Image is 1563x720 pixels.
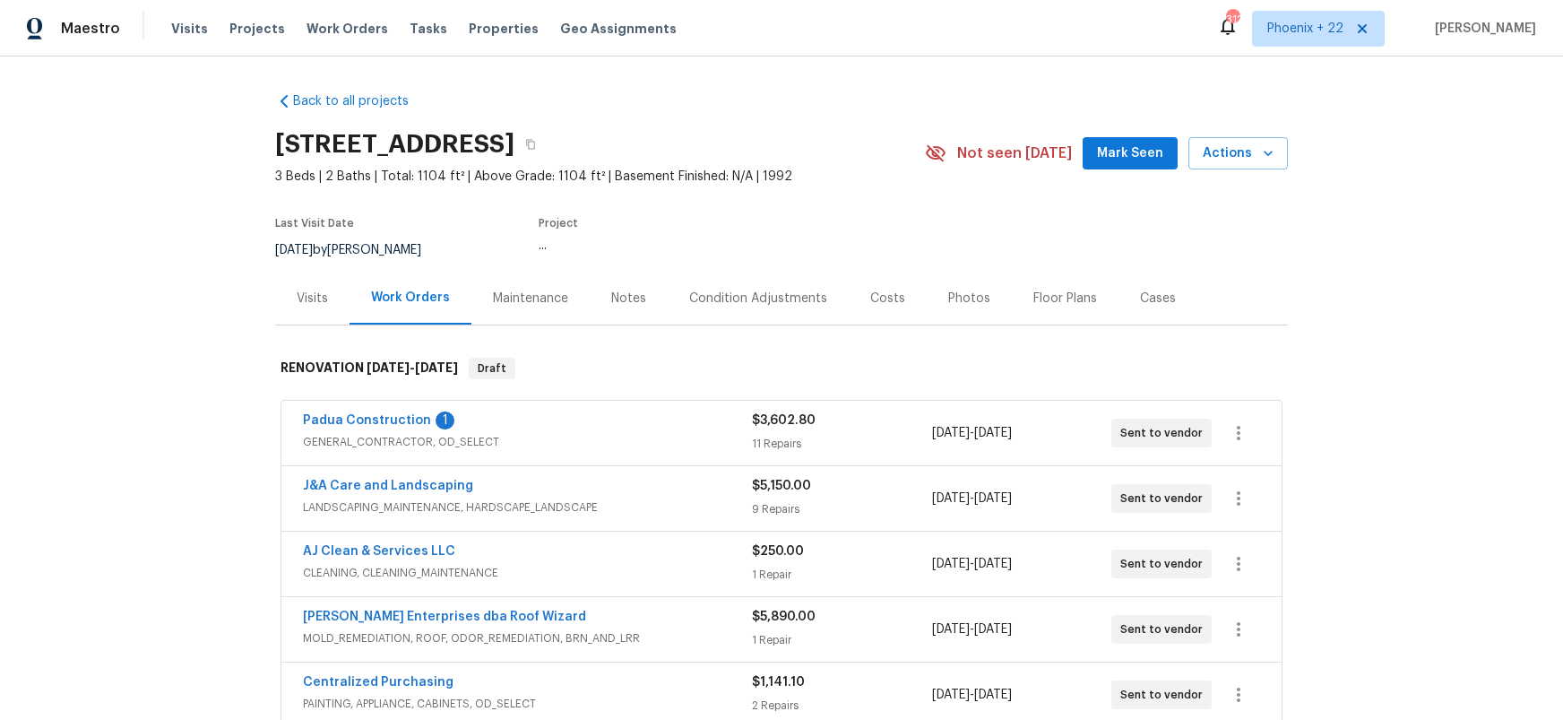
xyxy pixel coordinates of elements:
span: $250.00 [752,545,804,558]
span: Mark Seen [1097,143,1163,165]
span: Visits [171,20,208,38]
span: - [367,361,458,374]
a: AJ Clean & Services LLC [303,545,455,558]
span: [DATE] [974,558,1012,570]
span: - [932,620,1012,638]
span: Sent to vendor [1120,686,1210,704]
span: Actions [1203,143,1274,165]
span: [DATE] [932,623,970,636]
span: $5,890.00 [752,611,816,623]
span: Not seen [DATE] [957,144,1072,162]
span: [PERSON_NAME] [1428,20,1536,38]
div: ... [539,239,883,252]
span: - [932,686,1012,704]
div: by [PERSON_NAME] [275,239,443,261]
span: Maestro [61,20,120,38]
a: Back to all projects [275,92,447,110]
span: GENERAL_CONTRACTOR, OD_SELECT [303,433,752,451]
div: Condition Adjustments [689,290,827,308]
span: [DATE] [932,558,970,570]
span: $1,141.10 [752,676,805,689]
span: - [932,490,1012,507]
div: Cases [1140,290,1176,308]
span: $5,150.00 [752,480,811,492]
span: [DATE] [974,623,1012,636]
div: 9 Repairs [752,500,931,518]
span: Last Visit Date [275,218,354,229]
a: [PERSON_NAME] Enterprises dba Roof Wizard [303,611,586,623]
div: Work Orders [371,289,450,307]
a: Padua Construction [303,414,431,427]
span: [DATE] [974,689,1012,701]
span: Properties [469,20,539,38]
a: J&A Care and Landscaping [303,480,473,492]
div: 1 Repair [752,631,931,649]
span: Work Orders [307,20,388,38]
button: Mark Seen [1083,137,1178,170]
span: Phoenix + 22 [1267,20,1343,38]
h6: RENOVATION [281,358,458,379]
span: [DATE] [932,689,970,701]
div: 11 Repairs [752,435,931,453]
span: [DATE] [932,492,970,505]
span: Draft [471,360,514,377]
span: CLEANING, CLEANING_MAINTENANCE [303,564,752,582]
div: 2 Repairs [752,697,931,715]
span: 3 Beds | 2 Baths | Total: 1104 ft² | Above Grade: 1104 ft² | Basement Finished: N/A | 1992 [275,168,925,186]
span: $3,602.80 [752,414,816,427]
div: 312 [1226,11,1239,29]
div: RENOVATION [DATE]-[DATE]Draft [275,340,1288,397]
span: [DATE] [974,492,1012,505]
h2: [STREET_ADDRESS] [275,135,514,153]
span: Tasks [410,22,447,35]
span: Geo Assignments [560,20,677,38]
span: Sent to vendor [1120,620,1210,638]
span: [DATE] [275,244,313,256]
span: PAINTING, APPLIANCE, CABINETS, OD_SELECT [303,695,752,713]
span: [DATE] [415,361,458,374]
span: - [932,424,1012,442]
span: - [932,555,1012,573]
button: Actions [1188,137,1288,170]
button: Copy Address [514,128,547,160]
span: [DATE] [932,427,970,439]
div: Notes [611,290,646,308]
span: Sent to vendor [1120,424,1210,442]
div: Photos [948,290,990,308]
span: Projects [229,20,285,38]
a: Centralized Purchasing [303,676,453,689]
span: [DATE] [974,427,1012,439]
div: 1 Repair [752,566,931,584]
div: Costs [870,290,905,308]
div: Floor Plans [1033,290,1097,308]
span: LANDSCAPING_MAINTENANCE, HARDSCAPE_LANDSCAPE [303,499,752,516]
div: Maintenance [493,290,568,308]
span: MOLD_REMEDIATION, ROOF, ODOR_REMEDIATION, BRN_AND_LRR [303,629,752,647]
span: Sent to vendor [1120,555,1210,573]
div: Visits [297,290,328,308]
div: 1 [436,412,454,429]
span: Project [539,218,578,229]
span: Sent to vendor [1120,490,1210,507]
span: [DATE] [367,361,410,374]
